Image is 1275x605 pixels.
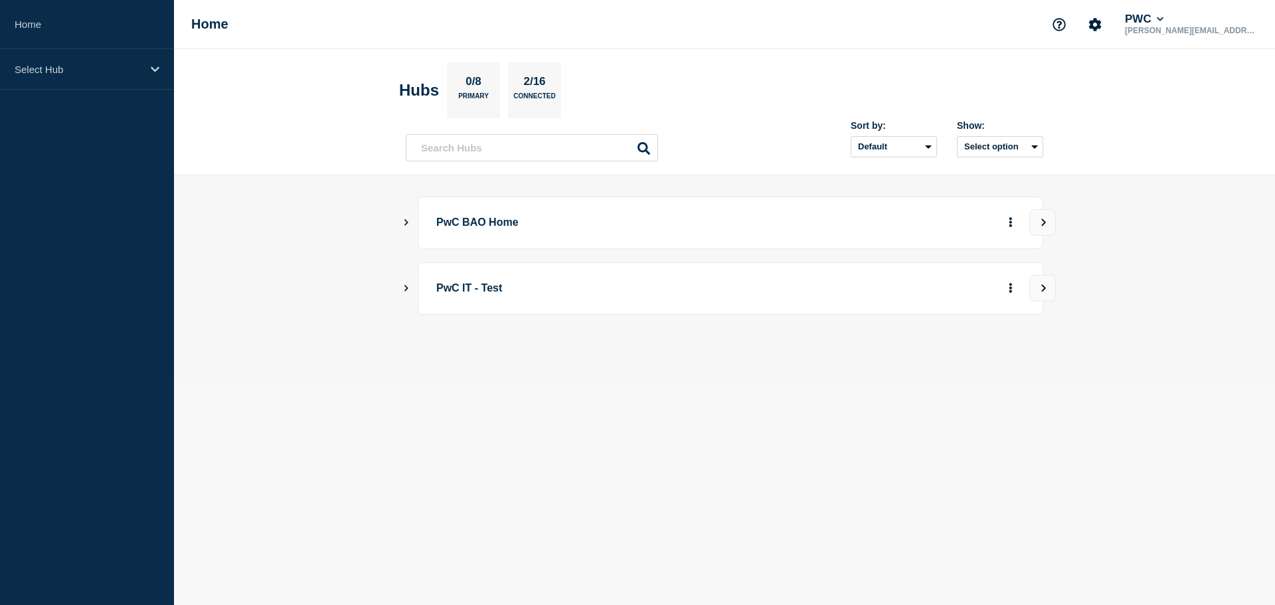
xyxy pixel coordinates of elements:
[15,64,142,75] p: Select Hub
[957,136,1043,157] button: Select option
[1029,209,1056,236] button: View
[1002,276,1019,301] button: More actions
[519,75,551,92] p: 2/16
[957,120,1043,131] div: Show:
[1081,11,1109,39] button: Account settings
[513,92,555,106] p: Connected
[436,276,804,301] p: PwC IT - Test
[399,81,439,100] h2: Hubs
[1002,211,1019,235] button: More actions
[851,120,937,131] div: Sort by:
[1029,275,1056,302] button: View
[851,136,937,157] select: Sort by
[1045,11,1073,39] button: Support
[458,92,489,106] p: Primary
[191,17,228,32] h1: Home
[436,211,804,235] p: PwC BAO Home
[1122,13,1166,26] button: PWC
[461,75,487,92] p: 0/8
[403,218,410,228] button: Show Connected Hubs
[403,284,410,294] button: Show Connected Hubs
[406,134,658,161] input: Search Hubs
[1122,26,1260,35] p: [PERSON_NAME][EMAIL_ADDRESS][PERSON_NAME][DOMAIN_NAME]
